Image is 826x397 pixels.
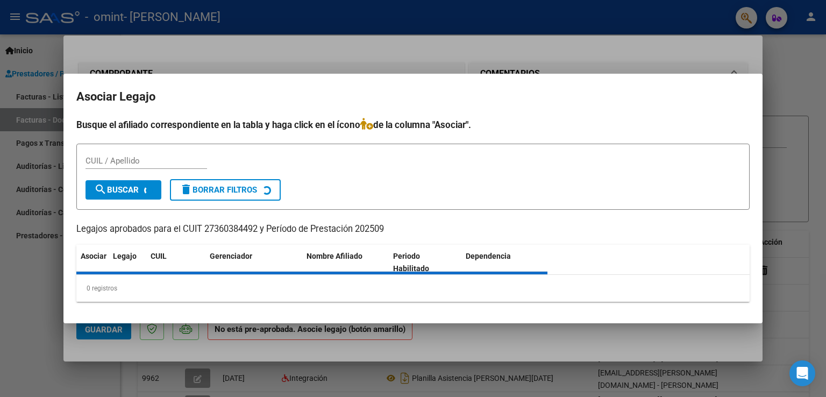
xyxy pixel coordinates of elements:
[76,87,750,107] h2: Asociar Legajo
[180,185,257,195] span: Borrar Filtros
[466,252,511,260] span: Dependencia
[81,252,106,260] span: Asociar
[389,245,461,280] datatable-header-cell: Periodo Habilitado
[113,252,137,260] span: Legajo
[210,252,252,260] span: Gerenciador
[94,185,139,195] span: Buscar
[180,183,193,196] mat-icon: delete
[307,252,362,260] span: Nombre Afiliado
[94,183,107,196] mat-icon: search
[109,245,146,280] datatable-header-cell: Legajo
[789,360,815,386] div: Open Intercom Messenger
[146,245,205,280] datatable-header-cell: CUIL
[461,245,548,280] datatable-header-cell: Dependencia
[86,180,161,200] button: Buscar
[76,118,750,132] h4: Busque el afiliado correspondiente en la tabla y haga click en el ícono de la columna "Asociar".
[76,275,750,302] div: 0 registros
[302,245,389,280] datatable-header-cell: Nombre Afiliado
[393,252,429,273] span: Periodo Habilitado
[170,179,281,201] button: Borrar Filtros
[76,245,109,280] datatable-header-cell: Asociar
[205,245,302,280] datatable-header-cell: Gerenciador
[151,252,167,260] span: CUIL
[76,223,750,236] p: Legajos aprobados para el CUIT 27360384492 y Período de Prestación 202509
